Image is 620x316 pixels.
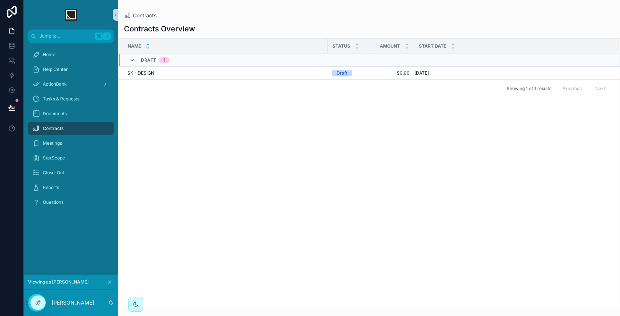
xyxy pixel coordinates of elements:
span: Showing 1 of 1 results [507,86,551,92]
span: K [104,33,110,39]
span: Home [43,52,55,58]
a: SK - DESIGN [127,70,323,76]
a: Home [28,48,114,61]
span: Documents [43,111,67,117]
span: Amount [380,43,400,49]
a: Contracts [28,122,114,135]
span: Help Center [43,66,68,72]
a: Documents [28,107,114,120]
span: Contracts [43,126,63,131]
a: $0.00 [376,70,410,76]
span: Close-Out [43,170,64,176]
span: SK - DESIGN [127,70,154,76]
a: Close-Out [28,166,114,179]
span: Tasks & Requests [43,96,79,102]
a: Draft [332,70,368,76]
a: [DATE] [414,70,610,76]
a: Meetings [28,137,114,150]
a: ActionBank [28,78,114,91]
button: Jump to...K [28,30,114,43]
a: Help Center [28,63,114,76]
span: Meetings [43,140,62,146]
a: Questions [28,196,114,209]
div: Draft [337,70,347,76]
span: Viewing as [PERSON_NAME] [28,279,89,285]
a: Tasks & Requests [28,92,114,106]
span: ActionBank [43,81,67,87]
span: Draft [141,57,156,63]
a: Reports [28,181,114,194]
div: scrollable content [24,43,118,219]
a: StarScope [28,151,114,165]
span: Start Date [419,43,446,49]
span: [DATE] [414,70,429,76]
span: Contracts [133,12,157,19]
span: Name [128,43,141,49]
h1: Contracts Overview [124,24,195,34]
div: 1 [163,57,165,63]
span: Jump to... [39,33,92,39]
span: Status [333,43,350,49]
p: [PERSON_NAME] [52,299,94,306]
img: App logo [65,9,77,21]
a: Contracts [124,12,157,19]
span: Reports [43,185,59,190]
span: Questions [43,199,63,205]
span: StarScope [43,155,65,161]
